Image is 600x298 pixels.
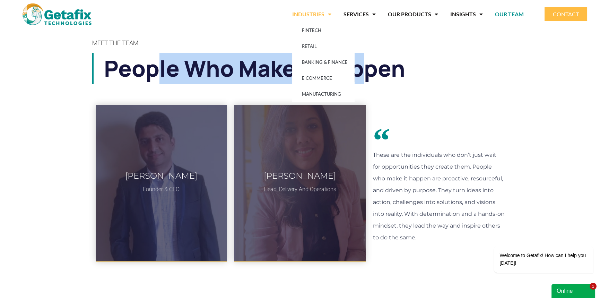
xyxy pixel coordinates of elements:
[292,86,355,102] a: MANUFACTURING
[553,11,579,17] span: CONTACT
[551,283,597,298] iframe: chat widget
[373,149,504,244] p: These are the individuals who don’t just wait for opportunities they create them. People who make...
[292,70,355,86] a: E COMMERCE
[472,183,597,281] iframe: chat widget
[118,6,524,22] nav: Menu
[292,22,355,38] a: FINTECH
[23,3,92,25] img: web and mobile application development company
[450,6,483,22] a: INSIGHTS
[292,38,355,54] a: RETAIL
[104,53,508,84] h1: People who make it happen
[344,6,376,22] a: SERVICES
[292,22,355,102] ul: INDUSTRIES
[92,40,508,46] h4: MEET THE TEAM
[545,7,587,21] a: CONTACT
[495,6,524,22] a: OUR TEAM
[292,6,331,22] a: INDUSTRIES
[292,54,355,70] a: BANKING & FINANCE
[388,6,438,22] a: OUR PRODUCTS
